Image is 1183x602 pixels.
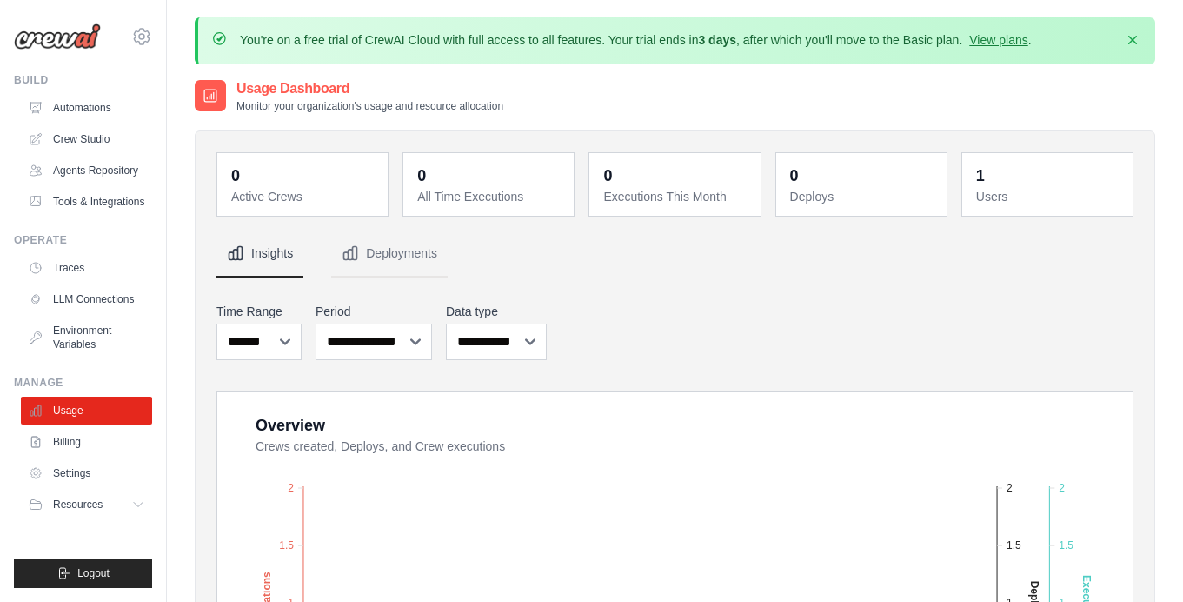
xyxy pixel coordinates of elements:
div: Overview [256,413,325,438]
a: Traces [21,254,152,282]
a: Agents Repository [21,157,152,184]
p: Monitor your organization's usage and resource allocation [236,99,503,113]
tspan: 1.5 [279,539,294,552]
div: 0 [417,164,426,188]
a: Settings [21,459,152,487]
span: Resources [53,498,103,512]
label: Time Range [216,303,302,320]
a: Usage [21,397,152,425]
dt: Active Crews [231,188,377,205]
a: Environment Variables [21,317,152,358]
span: Logout [77,566,110,580]
div: 0 [603,164,612,188]
tspan: 2 [1007,482,1013,494]
div: Manage [14,376,152,390]
p: You're on a free trial of CrewAI Cloud with full access to all features. Your trial ends in , aft... [240,31,1032,49]
button: Resources [21,491,152,518]
div: Operate [14,233,152,247]
a: Automations [21,94,152,122]
a: View plans [969,33,1027,47]
strong: 3 days [698,33,736,47]
a: Tools & Integrations [21,188,152,216]
label: Period [316,303,432,320]
a: Crew Studio [21,125,152,153]
dt: Executions This Month [603,188,749,205]
a: LLM Connections [21,285,152,313]
div: 1 [976,164,985,188]
h2: Usage Dashboard [236,78,503,99]
button: Insights [216,231,303,278]
div: Build [14,73,152,87]
nav: Tabs [216,231,1133,278]
tspan: 2 [288,482,294,494]
tspan: 1.5 [1059,539,1073,552]
div: 0 [790,164,799,188]
label: Data type [446,303,547,320]
div: 0 [231,164,240,188]
tspan: 2 [1059,482,1065,494]
dt: Crews created, Deploys, and Crew executions [256,438,1112,455]
dt: Users [976,188,1122,205]
tspan: 1.5 [1007,539,1021,552]
dt: Deploys [790,188,936,205]
img: Logo [14,23,101,50]
dt: All Time Executions [417,188,563,205]
a: Billing [21,428,152,456]
button: Deployments [331,231,448,278]
button: Logout [14,559,152,588]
